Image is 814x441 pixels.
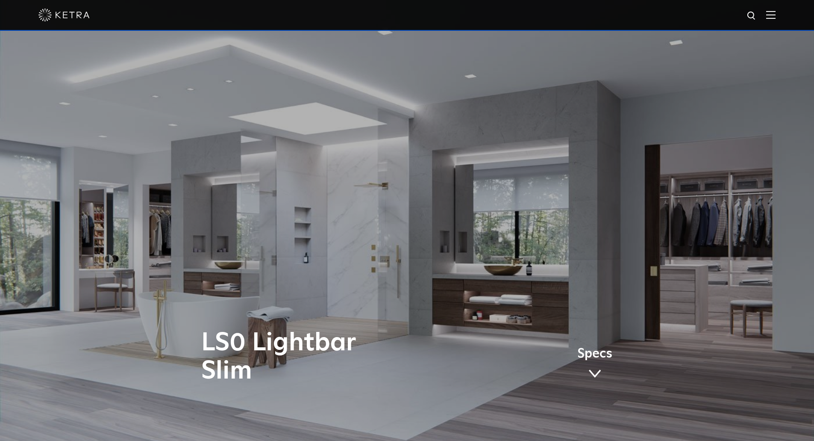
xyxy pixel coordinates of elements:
img: ketra-logo-2019-white [38,9,90,21]
img: search icon [746,11,757,21]
img: Hamburger%20Nav.svg [766,11,776,19]
h1: LS0 Lightbar Slim [201,329,443,385]
a: Specs [577,348,612,381]
span: Specs [577,348,612,360]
